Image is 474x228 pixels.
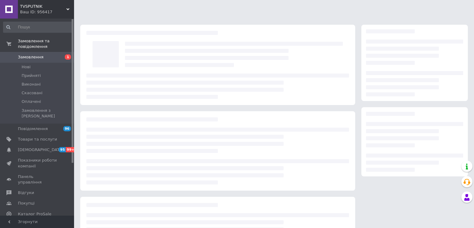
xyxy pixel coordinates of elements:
[18,54,44,60] span: Замовлення
[22,64,31,70] span: Нові
[18,190,34,196] span: Відгуки
[22,82,41,87] span: Виконані
[63,126,71,131] span: 96
[66,147,76,152] span: 99+
[59,147,66,152] span: 95
[22,73,41,78] span: Прийняті
[18,211,51,217] span: Каталог ProSale
[18,147,64,153] span: [DEMOGRAPHIC_DATA]
[3,22,73,33] input: Пошук
[18,126,48,132] span: Повідомлення
[20,4,66,9] span: TVSPUTNIK
[20,9,74,15] div: Ваш ID: 956417
[22,90,43,96] span: Скасовані
[18,201,35,206] span: Покупці
[22,99,41,104] span: Оплачені
[22,108,72,119] span: Замовлення з [PERSON_NAME]
[18,38,74,49] span: Замовлення та повідомлення
[18,137,57,142] span: Товари та послуги
[65,54,71,60] span: 1
[18,174,57,185] span: Панель управління
[18,158,57,169] span: Показники роботи компанії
